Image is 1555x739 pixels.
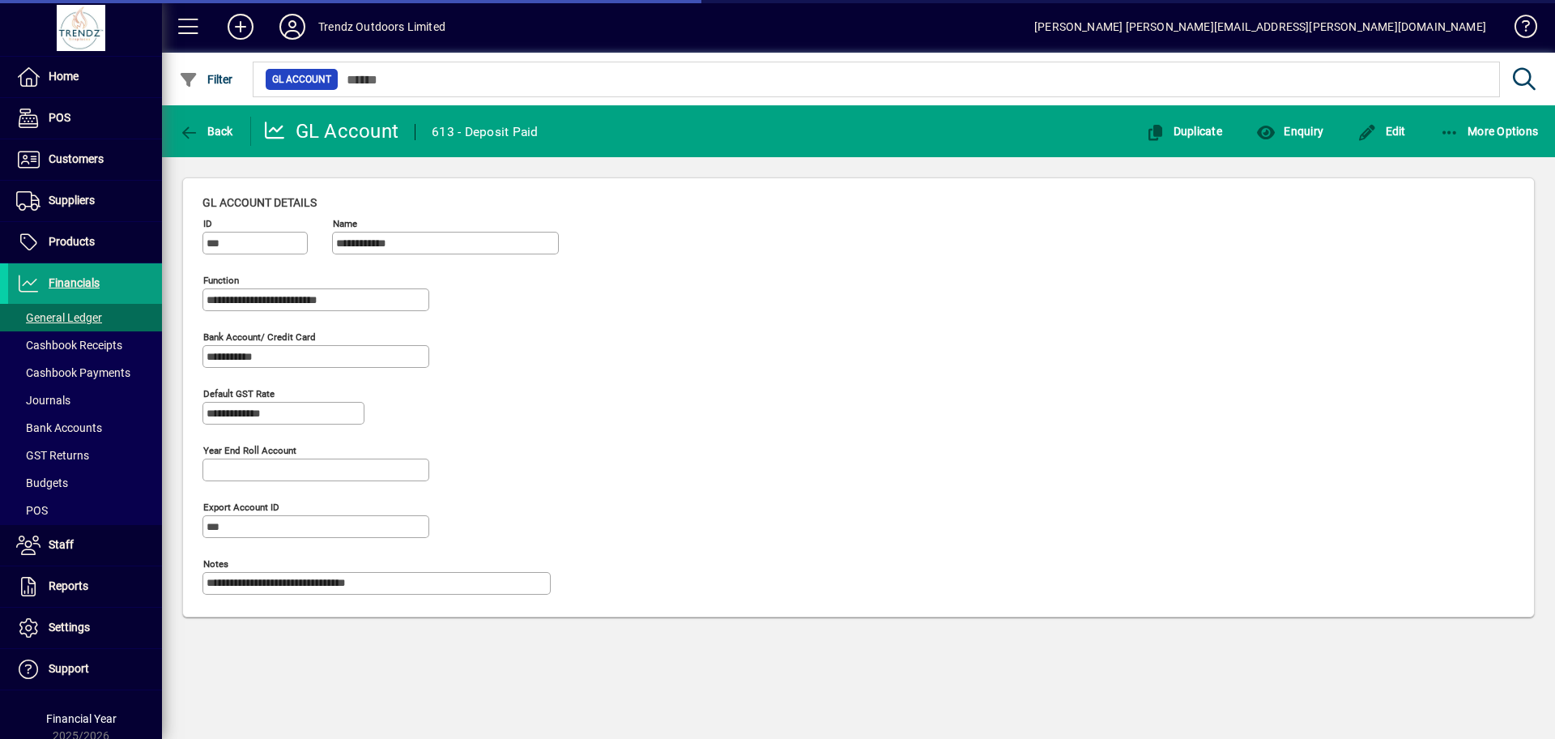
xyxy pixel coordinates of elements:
[49,538,74,551] span: Staff
[8,497,162,524] a: POS
[202,196,317,209] span: GL account details
[8,414,162,442] a: Bank Accounts
[16,449,89,462] span: GST Returns
[272,71,331,88] span: GL Account
[49,111,70,124] span: POS
[16,476,68,489] span: Budgets
[203,388,275,399] mat-label: Default GST rate
[8,649,162,690] a: Support
[1141,117,1226,146] button: Duplicate
[8,387,162,414] a: Journals
[49,621,90,634] span: Settings
[432,119,539,145] div: 613 - Deposit Paid
[318,14,445,40] div: Trendz Outdoors Limited
[266,12,318,41] button: Profile
[8,139,162,180] a: Customers
[49,579,88,592] span: Reports
[8,359,162,387] a: Cashbook Payments
[203,218,212,229] mat-label: ID
[16,504,48,517] span: POS
[333,218,357,229] mat-label: Name
[8,469,162,497] a: Budgets
[162,117,251,146] app-page-header-button: Back
[8,57,162,97] a: Home
[1252,117,1327,146] button: Enquiry
[49,194,95,207] span: Suppliers
[1353,117,1410,146] button: Edit
[8,442,162,469] a: GST Returns
[8,222,162,263] a: Products
[49,276,100,289] span: Financials
[179,125,233,138] span: Back
[8,608,162,648] a: Settings
[16,394,70,407] span: Journals
[49,152,104,165] span: Customers
[16,421,102,434] span: Bank Accounts
[203,558,228,570] mat-label: Notes
[203,445,296,456] mat-label: Year end roll account
[1436,117,1543,146] button: More Options
[1256,125,1323,138] span: Enquiry
[179,73,233,86] span: Filter
[175,117,237,146] button: Back
[16,366,130,379] span: Cashbook Payments
[49,235,95,248] span: Products
[8,181,162,221] a: Suppliers
[49,662,89,675] span: Support
[1502,3,1535,56] a: Knowledge Base
[1145,125,1222,138] span: Duplicate
[203,331,316,343] mat-label: Bank Account/ Credit card
[1440,125,1539,138] span: More Options
[8,331,162,359] a: Cashbook Receipts
[8,98,162,139] a: POS
[49,70,79,83] span: Home
[215,12,266,41] button: Add
[16,339,122,352] span: Cashbook Receipts
[175,65,237,94] button: Filter
[46,712,117,725] span: Financial Year
[8,304,162,331] a: General Ledger
[16,311,102,324] span: General Ledger
[1034,14,1486,40] div: [PERSON_NAME] [PERSON_NAME][EMAIL_ADDRESS][PERSON_NAME][DOMAIN_NAME]
[8,525,162,566] a: Staff
[203,502,279,513] mat-label: Export account ID
[203,275,239,286] mat-label: Function
[8,566,162,607] a: Reports
[1357,125,1406,138] span: Edit
[263,118,399,144] div: GL Account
